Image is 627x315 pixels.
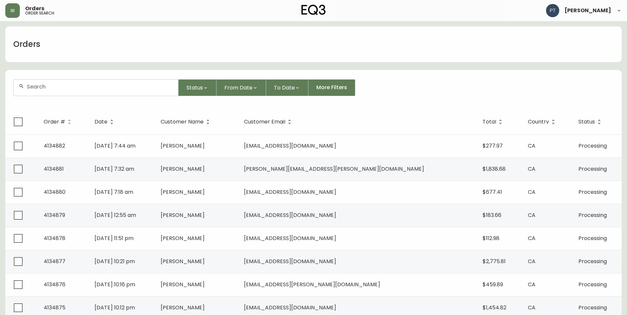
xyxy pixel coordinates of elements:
[44,119,74,125] span: Order #
[224,84,253,92] span: From Date
[244,119,294,125] span: Customer Email
[216,79,266,96] button: From Date
[528,188,535,196] span: CA
[483,258,506,265] span: $2,775.81
[95,119,116,125] span: Date
[483,142,503,150] span: $277.97
[528,120,549,124] span: Country
[244,165,424,173] span: [PERSON_NAME][EMAIL_ADDRESS][PERSON_NAME][DOMAIN_NAME]
[161,119,212,125] span: Customer Name
[161,120,204,124] span: Customer Name
[95,281,135,288] span: [DATE] 10:16 pm
[578,304,607,311] span: Processing
[578,258,607,265] span: Processing
[161,281,205,288] span: [PERSON_NAME]
[244,258,336,265] span: [EMAIL_ADDRESS][DOMAIN_NAME]
[178,79,216,96] button: Status
[244,211,336,219] span: [EMAIL_ADDRESS][DOMAIN_NAME]
[44,304,65,311] span: 4134875
[578,211,607,219] span: Processing
[244,234,336,242] span: [EMAIL_ADDRESS][DOMAIN_NAME]
[95,258,135,265] span: [DATE] 10:21 pm
[565,8,611,13] span: [PERSON_NAME]
[186,84,203,92] span: Status
[95,304,135,311] span: [DATE] 10:12 pm
[161,188,205,196] span: [PERSON_NAME]
[244,120,285,124] span: Customer Email
[44,234,65,242] span: 4134878
[95,120,107,124] span: Date
[483,165,506,173] span: $1,838.68
[244,281,380,288] span: [EMAIL_ADDRESS][PERSON_NAME][DOMAIN_NAME]
[528,304,535,311] span: CA
[161,211,205,219] span: [PERSON_NAME]
[483,211,501,219] span: $183.66
[44,165,64,173] span: 4134881
[44,142,65,150] span: 4134882
[528,258,535,265] span: CA
[95,165,134,173] span: [DATE] 7:32 am
[578,281,607,288] span: Processing
[161,142,205,150] span: [PERSON_NAME]
[44,281,65,288] span: 4134876
[25,6,44,11] span: Orders
[301,5,326,15] img: logo
[44,120,65,124] span: Order #
[161,165,205,173] span: [PERSON_NAME]
[266,79,308,96] button: To Date
[483,120,496,124] span: Total
[95,211,136,219] span: [DATE] 12:55 am
[25,11,54,15] h5: order search
[528,142,535,150] span: CA
[483,119,505,125] span: Total
[95,234,134,242] span: [DATE] 11:51 pm
[274,84,295,92] span: To Date
[578,120,595,124] span: Status
[528,281,535,288] span: CA
[95,142,136,150] span: [DATE] 7:44 am
[528,165,535,173] span: CA
[44,188,65,196] span: 4134880
[578,165,607,173] span: Processing
[44,211,65,219] span: 4134879
[578,188,607,196] span: Processing
[528,234,535,242] span: CA
[27,84,173,90] input: Search
[528,119,558,125] span: Country
[244,304,336,311] span: [EMAIL_ADDRESS][DOMAIN_NAME]
[578,142,607,150] span: Processing
[95,188,133,196] span: [DATE] 7:18 am
[13,39,40,50] h1: Orders
[483,234,499,242] span: $112.98
[483,281,503,288] span: $459.89
[244,188,336,196] span: [EMAIL_ADDRESS][DOMAIN_NAME]
[483,188,502,196] span: $677.41
[244,142,336,150] span: [EMAIL_ADDRESS][DOMAIN_NAME]
[483,304,506,311] span: $1,454.82
[161,258,205,265] span: [PERSON_NAME]
[161,234,205,242] span: [PERSON_NAME]
[161,304,205,311] span: [PERSON_NAME]
[316,84,347,91] span: More Filters
[528,211,535,219] span: CA
[578,234,607,242] span: Processing
[44,258,65,265] span: 4134877
[578,119,604,125] span: Status
[546,4,559,17] img: 986dcd8e1aab7847125929f325458823
[308,79,355,96] button: More Filters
